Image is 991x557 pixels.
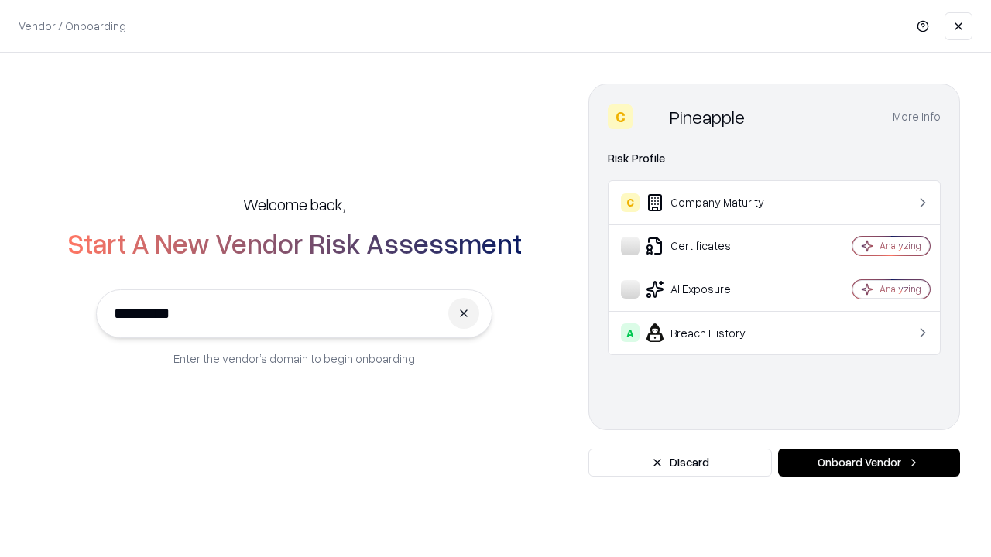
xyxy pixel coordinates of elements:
div: Pineapple [670,104,745,129]
div: C [621,193,640,212]
div: Company Maturity [621,193,806,212]
div: Risk Profile [608,149,941,168]
button: Discard [588,449,772,477]
h5: Welcome back, [243,193,345,215]
div: A [621,323,640,342]
div: Breach History [621,323,806,342]
div: C [608,104,633,129]
div: Analyzing [880,239,921,252]
div: Certificates [621,237,806,255]
div: Analyzing [880,282,921,296]
div: AI Exposure [621,280,806,299]
img: Pineapple [639,104,664,129]
button: Onboard Vendor [778,449,960,477]
button: More info [893,103,941,131]
h2: Start A New Vendor Risk Assessment [67,227,522,258]
p: Enter the vendor’s domain to begin onboarding [173,350,415,367]
p: Vendor / Onboarding [19,18,126,34]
